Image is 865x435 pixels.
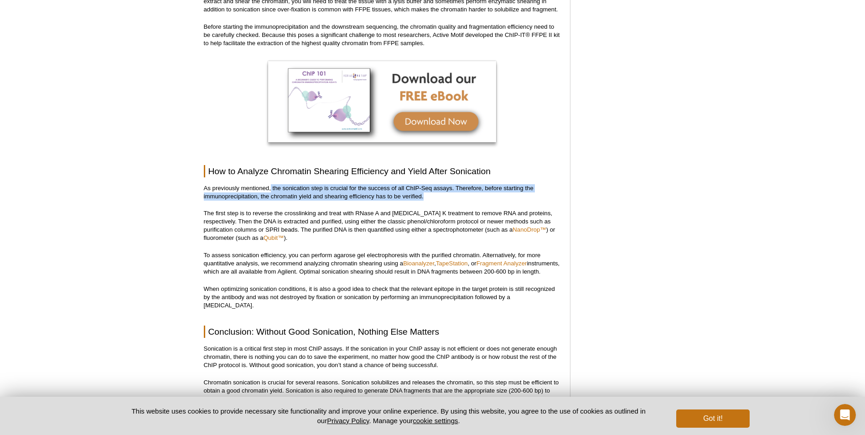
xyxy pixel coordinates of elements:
p: Chromatin sonication is crucial for several reasons. Sonication solubilizes and releases the chro... [204,378,561,403]
h2: How to Analyze Chromatin Shearing Efficiency and Yield After Sonication [204,165,561,177]
a: Fragment Analyzer [477,260,527,267]
p: To assess sonication efficiency, you can perform agarose gel electrophoresis with the purified ch... [204,251,561,276]
p: Sonication is a critical first step in most ChIP assays. If the sonication in your ChIP assay is ... [204,345,561,369]
p: The first step is to reverse the crosslinking and treat with RNase A and [MEDICAL_DATA] K treatme... [204,209,561,242]
button: Got it! [676,409,749,428]
p: When optimizing sonication conditions, it is also a good idea to check that the relevant epitope ... [204,285,561,310]
a: Bioanalyzer [403,260,434,267]
a: Qubit™ [264,234,284,241]
h2: Conclusion: Without Good Sonication, Nothing Else Matters [204,326,561,338]
p: As previously mentioned, the sonication step is crucial for the success of all ChIP-Seq assays. T... [204,184,561,201]
a: Privacy Policy [327,417,369,425]
button: cookie settings [413,417,458,425]
a: TapeStation [436,260,468,267]
p: This website uses cookies to provide necessary site functionality and improve your online experie... [116,406,662,425]
img: ChIP 101 eBook [268,61,496,142]
a: NanoDrop™ [513,226,546,233]
p: Before starting the immunoprecipitation and the downstream sequencing, the chromatin quality and ... [204,23,561,47]
iframe: Intercom live chat [834,404,856,426]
